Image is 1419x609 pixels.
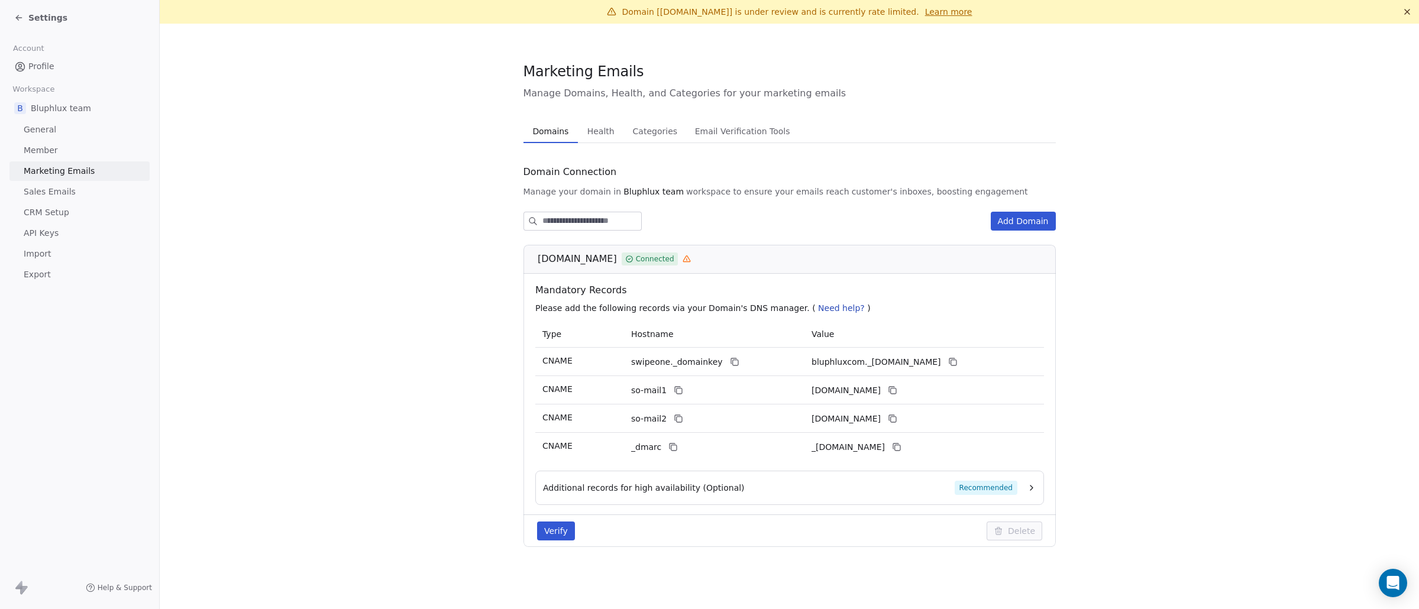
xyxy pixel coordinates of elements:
span: bluphluxcom._domainkey.swipeone.email [812,356,941,368]
span: customer's inboxes, boosting engagement [852,186,1028,197]
span: Value [812,329,834,339]
span: B [14,102,26,114]
a: Export [9,265,150,284]
button: Delete [987,521,1042,540]
span: Manage Domains, Health, and Categories for your marketing emails [523,86,1056,101]
a: Sales Emails [9,182,150,202]
span: Recommended [954,481,1017,495]
span: Domain [[DOMAIN_NAME]] is under review and is currently rate limited. [622,7,919,17]
span: API Keys [24,227,59,239]
a: Settings [14,12,67,24]
a: Help & Support [86,583,152,592]
span: _dmarc [631,441,661,453]
span: so-mail2 [631,413,667,425]
span: Help & Support [98,583,152,592]
a: Profile [9,57,150,76]
span: so-mail1 [631,384,667,397]
span: CRM Setup [24,206,69,219]
a: CRM Setup [9,203,150,222]
span: Health [583,123,619,140]
a: Import [9,244,150,264]
span: bluphluxcom1.swipeone.email [812,384,881,397]
span: Manage your domain in [523,186,622,197]
button: Add Domain [991,212,1056,231]
span: CNAME [542,441,573,451]
span: Domains [528,123,573,140]
span: General [24,124,56,136]
span: Domain Connection [523,165,617,179]
a: API Keys [9,223,150,243]
a: Member [9,141,150,160]
button: Verify [537,521,575,540]
span: Mandatory Records [535,283,1049,297]
a: Marketing Emails [9,161,150,181]
span: Additional records for high availability (Optional) [543,482,745,494]
p: Type [542,328,617,341]
a: Learn more [925,6,972,18]
span: Connected [635,254,674,264]
div: Open Intercom Messenger [1379,569,1407,597]
span: Sales Emails [24,186,76,198]
span: Marketing Emails [24,165,95,177]
span: Settings [28,12,67,24]
span: Email Verification Tools [690,123,795,140]
span: Workspace [8,80,60,98]
span: bluphluxcom2.swipeone.email [812,413,881,425]
span: CNAME [542,413,573,422]
span: Bluphlux team [623,186,684,197]
span: Export [24,268,51,281]
span: Member [24,144,58,157]
span: Marketing Emails [523,63,644,80]
span: CNAME [542,356,573,365]
span: CNAME [542,384,573,394]
span: Profile [28,60,54,73]
span: Bluphlux team [31,102,91,114]
span: [DOMAIN_NAME] [538,252,617,266]
span: swipeone._domainkey [631,356,723,368]
span: _dmarc.swipeone.email [812,441,885,453]
span: Import [24,248,51,260]
span: Need help? [818,303,865,313]
span: Hostname [631,329,674,339]
span: workspace to ensure your emails reach [686,186,849,197]
span: Account [8,40,49,57]
a: General [9,120,150,140]
button: Additional records for high availability (Optional)Recommended [543,481,1036,495]
span: Categories [628,123,682,140]
p: Please add the following records via your Domain's DNS manager. ( ) [535,302,1049,314]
